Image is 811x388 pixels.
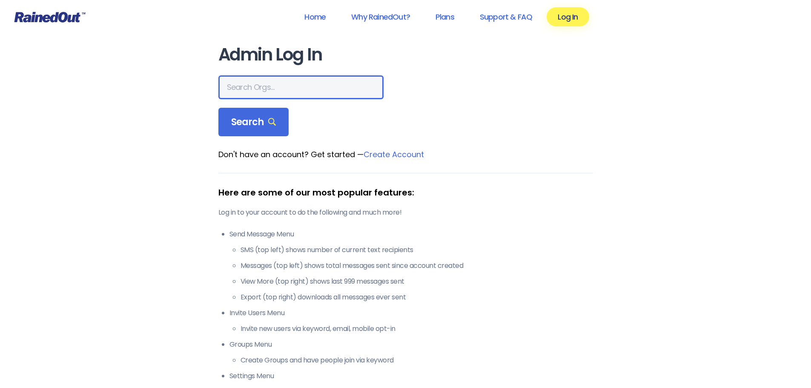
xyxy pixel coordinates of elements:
li: Invite new users via keyword, email, mobile opt-in [241,324,593,334]
a: Create Account [364,149,424,160]
a: Log In [547,7,589,26]
h1: Admin Log In [218,45,593,64]
div: Search [218,108,289,137]
li: Create Groups and have people join via keyword [241,355,593,365]
li: Groups Menu [229,339,593,365]
li: SMS (top left) shows number of current text recipients [241,245,593,255]
a: Home [293,7,337,26]
p: Log in to your account to do the following and much more! [218,207,593,218]
li: Export (top right) downloads all messages ever sent [241,292,593,302]
li: Send Message Menu [229,229,593,302]
input: Search Orgs… [218,75,384,99]
li: View More (top right) shows last 999 messages sent [241,276,593,287]
div: Here are some of our most popular features: [218,186,593,199]
a: Plans [424,7,465,26]
a: Support & FAQ [469,7,543,26]
li: Invite Users Menu [229,308,593,334]
span: Search [231,116,276,128]
li: Messages (top left) shows total messages sent since account created [241,261,593,271]
a: Why RainedOut? [340,7,421,26]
